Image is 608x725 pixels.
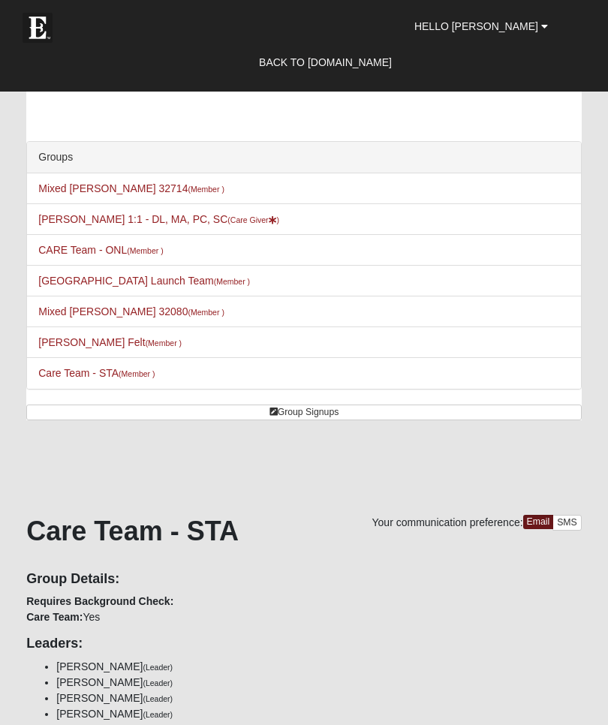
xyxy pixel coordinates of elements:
[23,13,53,43] img: Eleven22 logo
[26,595,173,607] strong: Requires Background Check:
[26,515,582,547] h1: Care Team - STA
[26,571,582,588] h4: Group Details:
[188,185,224,194] small: (Member )
[414,20,538,32] span: Hello [PERSON_NAME]
[38,244,163,256] a: CARE Team - ONL(Member )
[119,369,155,378] small: (Member )
[15,571,593,626] div: Yes
[552,515,582,531] a: SMS
[26,636,582,652] h4: Leaders:
[227,215,279,224] small: (Care Giver )
[38,182,224,194] a: Mixed [PERSON_NAME] 32714(Member )
[143,678,173,687] small: (Leader)
[143,663,173,672] small: (Leader)
[403,8,559,45] a: Hello [PERSON_NAME]
[38,213,279,225] a: [PERSON_NAME] 1:1 - DL, MA, PC, SC(Care Giver)
[27,142,581,173] div: Groups
[56,690,582,706] li: [PERSON_NAME]
[523,515,554,529] a: Email
[26,611,83,623] strong: Care Team:
[38,275,250,287] a: [GEOGRAPHIC_DATA] Launch Team(Member )
[38,367,155,379] a: Care Team - STA(Member )
[248,44,403,81] a: Back to [DOMAIN_NAME]
[38,305,224,317] a: Mixed [PERSON_NAME] 32080(Member )
[372,516,523,528] span: Your communication preference:
[188,308,224,317] small: (Member )
[26,405,582,420] a: Group Signups
[146,338,182,347] small: (Member )
[56,659,582,675] li: [PERSON_NAME]
[214,277,250,286] small: (Member )
[127,246,163,255] small: (Member )
[56,675,582,690] li: [PERSON_NAME]
[143,694,173,703] small: (Leader)
[38,336,182,348] a: [PERSON_NAME] Felt(Member )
